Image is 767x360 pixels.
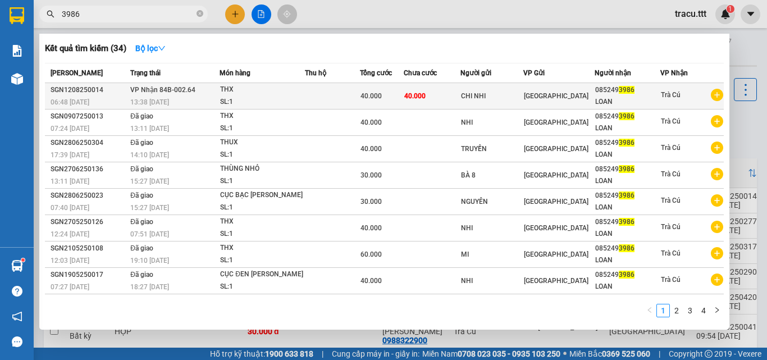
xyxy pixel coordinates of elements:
span: 3986 [619,218,634,226]
sup: 1 [21,258,25,262]
span: [GEOGRAPHIC_DATA] [524,277,588,285]
strong: Bộ lọc [135,44,166,53]
div: SL: 1 [220,202,304,214]
div: SGN1905250017 [51,269,127,281]
span: 60.000 [360,250,382,258]
div: LOAN [595,96,660,108]
div: 30.000 [8,71,67,84]
span: 3986 [619,112,634,120]
div: THX [220,295,304,307]
span: plus-circle [711,168,723,180]
span: 30.000 [360,171,382,179]
img: logo-vxr [10,7,24,24]
span: plus-circle [711,274,723,286]
span: [GEOGRAPHIC_DATA] [524,171,588,179]
span: 3986 [619,271,634,279]
div: SGN0907250013 [51,111,127,122]
div: THX [220,84,304,96]
span: 3986 [619,139,634,147]
span: Trạng thái [130,69,161,77]
button: right [710,304,724,317]
img: warehouse-icon [11,260,23,272]
span: [GEOGRAPHIC_DATA] [524,92,588,100]
span: Trà Cú [661,170,681,178]
div: LOAN [595,175,660,187]
li: 3 [683,304,697,317]
span: 14:10 [DATE] [130,151,169,159]
div: SL: 1 [220,281,304,293]
span: VP Gửi [523,69,545,77]
div: SGN0305250119 [51,295,127,307]
span: plus-circle [711,89,723,101]
span: 12:03 [DATE] [51,257,89,265]
div: LOAN [595,254,660,266]
span: Trà Cú [661,249,681,257]
span: Người gửi [460,69,491,77]
div: SL: 1 [220,149,304,161]
span: plus-circle [711,247,723,259]
span: 07:40 [DATE] [51,204,89,212]
span: Gửi: [10,11,27,22]
span: Nhận: [73,10,100,21]
div: 085249 [595,190,660,202]
div: THUX [220,136,304,149]
span: [PERSON_NAME] [51,69,103,77]
div: BÀ 8 [461,170,523,181]
div: SGN2706250136 [51,163,127,175]
span: 3986 [619,86,634,94]
div: SL: 1 [220,96,304,108]
span: 40.000 [360,224,382,232]
div: NGUYÊN [461,196,523,208]
span: plus-circle [711,115,723,127]
div: CỤC BẠC [PERSON_NAME] [220,189,304,202]
div: LOAN [595,202,660,213]
span: 3986 [619,244,634,252]
div: THX [220,242,304,254]
span: 3986 [619,192,634,199]
a: 1 [657,304,669,317]
li: Previous Page [643,304,656,317]
div: LOAN [595,122,660,134]
div: THX [220,110,304,122]
div: TRUYỀN [461,143,523,155]
span: [GEOGRAPHIC_DATA] [524,250,588,258]
div: THÙNG NHỎ [220,163,304,175]
li: 2 [670,304,683,317]
span: 12:24 [DATE] [51,230,89,238]
span: Trà Cú [661,197,681,204]
span: [GEOGRAPHIC_DATA] [524,224,588,232]
a: 4 [697,304,710,317]
button: Bộ lọcdown [126,39,175,57]
div: SL: 1 [220,228,304,240]
span: Đã giao [130,165,153,173]
div: LOAN [595,228,660,240]
span: 07:24 [DATE] [51,125,89,133]
div: 085249 [595,163,660,175]
span: down [158,44,166,52]
div: SL: 1 [220,122,304,135]
div: CỤC ĐEN [PERSON_NAME] [220,268,304,281]
div: LOAN [595,281,660,293]
span: [GEOGRAPHIC_DATA] [524,198,588,206]
div: CHI NHI [461,90,523,102]
span: Người nhận [595,69,631,77]
span: VP Nhận [660,69,688,77]
div: 085249 [595,243,660,254]
img: solution-icon [11,45,23,57]
span: Trà Cú [661,117,681,125]
span: 15:27 [DATE] [130,204,169,212]
h3: Kết quả tìm kiếm ( 34 ) [45,43,126,54]
span: CR : [8,72,26,84]
img: warehouse-icon [11,73,23,85]
div: NHI [461,222,523,234]
li: 1 [656,304,670,317]
div: 085249 [595,216,660,228]
span: question-circle [12,286,22,297]
div: NHI [461,117,523,129]
span: 40.000 [404,92,426,100]
a: 2 [670,304,683,317]
span: 07:27 [DATE] [51,283,89,291]
div: LOAN [595,149,660,161]
div: 085249 [595,84,660,96]
button: left [643,304,656,317]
